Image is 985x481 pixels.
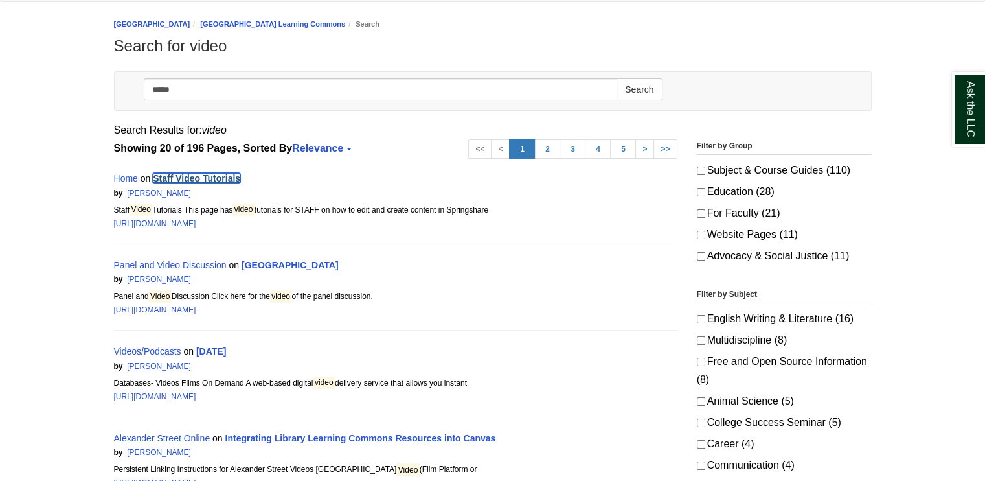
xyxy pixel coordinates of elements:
[534,139,560,159] a: 2
[193,275,201,284] span: |
[114,121,872,139] div: Search Results for:
[225,433,496,443] a: Integrating Library Learning Commons Resources into Canvas
[697,419,705,427] input: College Success Seminar (5)
[610,139,636,159] a: 5
[697,188,705,196] input: Education (28)
[114,305,196,314] a: [URL][DOMAIN_NAME]
[229,260,239,270] span: on
[202,124,227,135] em: video
[697,336,705,345] input: Multidiscipline (8)
[127,448,191,457] a: [PERSON_NAME]
[697,204,872,222] label: For Faculty (21)
[697,231,705,239] input: Website Pages (11)
[193,362,201,371] span: |
[345,18,379,30] li: Search
[697,440,705,449] input: Career (4)
[697,252,705,261] input: Advocacy & Social Justice (11)
[149,290,172,303] mark: Video
[114,463,677,476] div: Persistent Linking Instructions for Alexander Street Videos [GEOGRAPHIC_DATA] (Film Platform or
[114,173,138,183] a: Home
[114,433,210,443] a: Alexander Street Online
[193,275,269,284] span: 7.36
[585,139,611,159] a: 4
[697,392,872,410] label: Animal Science (5)
[697,183,872,201] label: Education (28)
[114,18,872,30] nav: breadcrumb
[114,20,190,28] a: [GEOGRAPHIC_DATA]
[491,139,510,159] a: <
[127,189,191,198] a: [PERSON_NAME]
[292,143,350,154] a: Relevance
[697,353,872,389] label: Free and Open Source Information (8)
[653,139,677,159] a: >>
[193,448,201,457] span: |
[204,189,254,198] span: Search Score
[697,331,872,349] label: Multidiscipline (8)
[468,139,492,159] a: <<
[242,260,339,270] a: [GEOGRAPHIC_DATA]
[193,189,201,198] span: |
[193,189,273,198] span: 10.19
[697,315,705,323] input: English Writing & Literature (16)
[193,448,269,457] span: 3.40
[697,456,872,475] label: Communication (4)
[196,346,226,357] a: [DATE]
[396,463,419,476] mark: Video
[114,346,181,357] a: Videos/Podcasts
[153,173,240,183] a: Staff Video Tutorials
[114,260,227,270] a: Panel and Video Discussion
[697,288,872,303] legend: Filter by Subject
[697,414,872,432] label: College Success Seminar (5)
[697,161,872,180] label: Subject & Course Guides (110)
[114,204,677,217] div: Staff Tutorials This page has tutorials for STAFF on how to edit and create content in Springshare
[204,275,254,284] span: Search Score
[212,433,223,443] span: on
[697,139,872,155] legend: Filter by Group
[697,209,705,218] input: For Faculty (21)
[617,78,662,100] button: Search
[204,362,254,371] span: Search Score
[114,290,677,303] div: Panel and Discussion Click here for the of the panel discussion.
[141,173,151,183] span: on
[114,37,872,55] h1: Search for video
[114,392,196,401] a: [URL][DOMAIN_NAME]
[114,377,677,390] div: Databases- Videos Films On Demand A web-based digital delivery service that allows you instant
[509,139,535,159] a: 1
[200,20,345,28] a: [GEOGRAPHIC_DATA] Learning Commons
[114,275,123,284] span: by
[193,362,269,371] span: 3.41
[635,139,654,159] a: >
[560,139,585,159] a: 3
[697,397,705,406] input: Animal Science (5)
[114,189,123,198] span: by
[204,448,254,457] span: Search Score
[697,358,705,366] input: Free and Open Source Information (8)
[127,275,191,284] a: [PERSON_NAME]
[697,462,705,470] input: Communication (4)
[183,346,194,357] span: on
[114,219,196,228] a: [URL][DOMAIN_NAME]
[232,204,254,216] mark: video
[468,139,677,159] ul: Search Pagination
[114,139,677,158] strong: Showing 20 of 196 Pages, Sorted By
[127,362,191,371] a: [PERSON_NAME]
[114,362,123,371] span: by
[697,435,872,453] label: Career (4)
[270,290,291,303] mark: video
[697,167,705,175] input: Subject & Course Guides (110)
[697,310,872,328] label: English Writing & Literature (16)
[697,247,872,265] label: Advocacy & Social Justice (11)
[114,448,123,457] span: by
[697,226,872,244] label: Website Pages (11)
[313,377,334,389] mark: video
[130,204,152,216] mark: Video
